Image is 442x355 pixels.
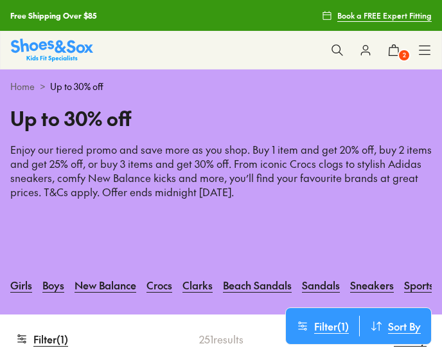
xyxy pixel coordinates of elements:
a: Shoes & Sox [11,39,93,61]
span: Sort By [388,318,421,334]
div: > [10,80,432,93]
h1: Up to 30% off [10,104,432,132]
span: Up to 30% off [50,80,103,93]
a: Boys [42,271,64,299]
a: Crocs [146,271,172,299]
span: Book a FREE Expert Fitting [337,10,432,21]
img: SNS_Logo_Responsive.svg [11,39,93,61]
a: Sneakers [350,271,394,299]
button: Sort By [360,316,431,336]
button: Filter(1) [286,316,359,336]
a: Book a FREE Expert Fitting [322,4,432,27]
span: 2 [398,49,411,62]
button: 2 [380,36,408,64]
a: Girls [10,271,32,299]
p: Enjoy our tiered promo and save more as you shop. Buy 1 item and get 20% off, buy 2 items and get... [10,143,432,255]
a: New Balance [75,271,136,299]
button: Filter(1) [15,325,68,353]
a: Home [10,80,35,93]
a: Clarks [182,271,213,299]
a: Sports [404,271,434,299]
a: Beach Sandals [223,271,292,299]
a: Sandals [302,271,340,299]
